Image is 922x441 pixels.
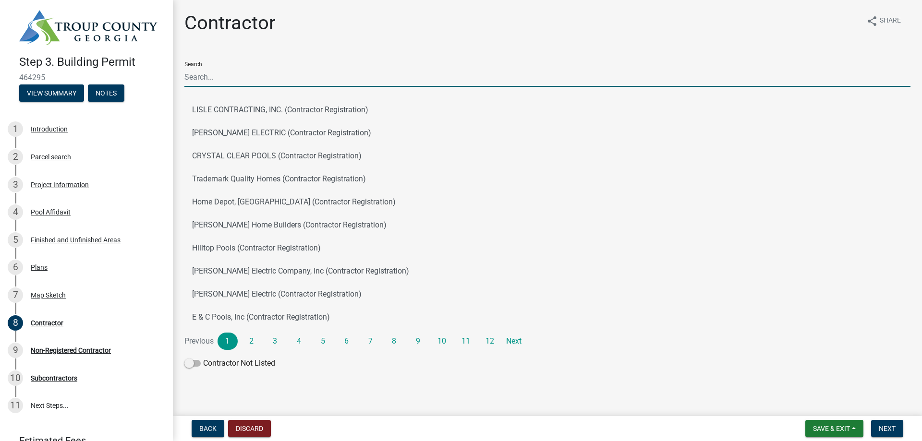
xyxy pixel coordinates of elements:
wm-modal-confirm: Notes [88,90,124,97]
div: Contractor [31,320,63,326]
img: Troup County, Georgia [19,10,158,45]
div: 10 [8,370,23,386]
span: Save & Exit [813,425,850,432]
div: Non-Registered Contractor [31,347,111,354]
button: Back [192,420,224,437]
span: Next [879,425,896,432]
button: [PERSON_NAME] Electric (Contractor Registration) [184,283,910,306]
button: Hilltop Pools (Contractor Registration) [184,237,910,260]
div: 1 [8,121,23,137]
nav: Page navigation [184,333,910,350]
div: Finished and Unfinished Areas [31,237,121,243]
div: Introduction [31,126,68,132]
a: 12 [480,333,500,350]
span: Share [880,15,901,27]
span: Back [199,425,217,432]
a: 4 [289,333,309,350]
div: 5 [8,232,23,248]
button: Home Depot, [GEOGRAPHIC_DATA] (Contractor Registration) [184,191,910,214]
a: 8 [384,333,404,350]
div: Plans [31,264,48,271]
a: 5 [313,333,333,350]
h4: Step 3. Building Permit [19,55,165,69]
wm-modal-confirm: Summary [19,90,84,97]
button: LISLE CONTRACTING, INC. (Contractor Registration) [184,98,910,121]
a: 11 [456,333,476,350]
button: Trademark Quality Homes (Contractor Registration) [184,167,910,191]
div: 2 [8,149,23,165]
a: 7 [361,333,381,350]
i: share [866,15,878,27]
button: [PERSON_NAME] Home Builders (Contractor Registration) [184,214,910,237]
div: 3 [8,177,23,192]
div: Project Information [31,181,89,188]
button: View Summary [19,84,84,102]
button: shareShare [859,12,909,30]
a: 9 [408,333,428,350]
button: [PERSON_NAME] Electric Company, Inc (Contractor Registration) [184,260,910,283]
a: 2 [242,333,262,350]
button: Next [871,420,903,437]
div: 6 [8,260,23,275]
div: Subcontractors [31,375,77,381]
button: Discard [228,420,271,437]
button: Notes [88,84,124,102]
button: CRYSTAL CLEAR POOLS (Contractor Registration) [184,144,910,167]
a: 3 [265,333,285,350]
a: Next [504,333,524,350]
div: Parcel search [31,154,71,160]
a: 10 [432,333,452,350]
button: E & C Pools, Inc (Contractor Registration) [184,306,910,329]
div: 8 [8,315,23,331]
span: 464295 [19,73,154,82]
input: Search... [184,67,910,87]
div: Pool Affidavit [31,209,71,215]
div: 11 [8,398,23,413]
div: 7 [8,287,23,303]
div: 4 [8,204,23,220]
a: 1 [218,333,238,350]
button: [PERSON_NAME] ELECTRIC (Contractor Registration) [184,121,910,144]
div: Map Sketch [31,292,66,298]
label: Contractor Not Listed [184,358,275,369]
a: 6 [337,333,357,350]
h1: Contractor [184,12,276,35]
button: Save & Exit [805,420,863,437]
div: 9 [8,343,23,358]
